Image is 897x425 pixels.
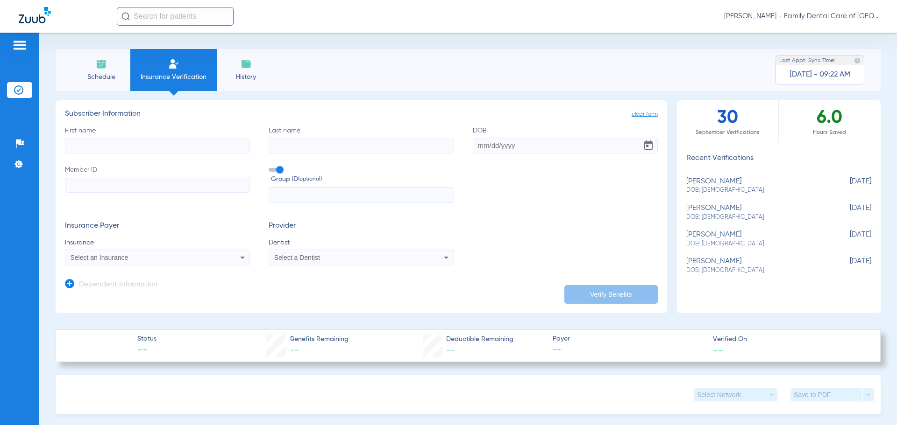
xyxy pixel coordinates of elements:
button: Open calendar [639,136,658,155]
span: Select an Insurance [71,254,128,261]
img: Search Icon [121,12,130,21]
span: -- [290,346,299,355]
input: Search for patients [117,7,234,26]
h3: Recent Verifications [677,154,881,163]
img: Manual Insurance Verification [168,58,179,70]
span: [DATE] [825,204,871,221]
span: -- [553,344,705,356]
img: Zuub Logo [19,7,51,23]
img: hamburger-icon [12,40,27,51]
span: DOB: [DEMOGRAPHIC_DATA] [686,186,825,195]
span: DOB: [DEMOGRAPHIC_DATA] [686,213,825,222]
div: [PERSON_NAME] [686,204,825,221]
span: Insurance [65,238,250,247]
img: History [241,58,252,70]
img: Schedule [96,58,107,70]
span: [DATE] [825,257,871,274]
span: [PERSON_NAME] - Family Dental Care of [GEOGRAPHIC_DATA] [724,12,878,21]
span: Select a Dentist [274,254,320,261]
span: DOB: [DEMOGRAPHIC_DATA] [686,266,825,275]
label: DOB [473,126,658,153]
span: Last Appt. Sync Time: [779,56,835,65]
small: (optional) [298,174,322,184]
span: [DATE] - 09:22 AM [790,70,850,79]
span: Insurance Verification [137,72,210,82]
span: Schedule [79,72,123,82]
span: Dentist [269,238,454,247]
input: DOBOpen calendar [473,138,658,153]
span: Status [137,334,157,344]
span: Group ID [271,174,454,184]
h3: Insurance Payer [65,222,250,231]
span: -- [713,345,723,355]
button: Verify Benefits [564,285,658,304]
label: Member ID [65,165,250,203]
div: [PERSON_NAME] [686,257,825,274]
div: [PERSON_NAME] [686,177,825,195]
span: Payer [553,334,705,344]
h3: Provider [269,222,454,231]
label: Last name [269,126,454,153]
img: last sync help info [854,57,861,64]
span: [DATE] [825,177,871,195]
label: First name [65,126,250,153]
input: Member ID [65,177,250,193]
span: DOB: [DEMOGRAPHIC_DATA] [686,240,825,248]
div: 6.0 [779,100,881,142]
span: Verified On [713,334,865,344]
span: -- [137,344,157,357]
h3: Subscriber Information [65,110,658,119]
span: Deductible Remaining [446,334,513,344]
input: First name [65,138,250,153]
span: clear form [632,110,658,119]
span: [DATE] [825,230,871,248]
div: [PERSON_NAME] [686,230,825,248]
h3: Dependent Information [79,280,157,290]
span: History [224,72,268,82]
input: Last name [269,138,454,153]
span: September Verifications [677,128,778,137]
span: Hours Saved [779,128,881,137]
div: 30 [677,100,779,142]
span: -- [446,346,455,355]
span: Benefits Remaining [290,334,349,344]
